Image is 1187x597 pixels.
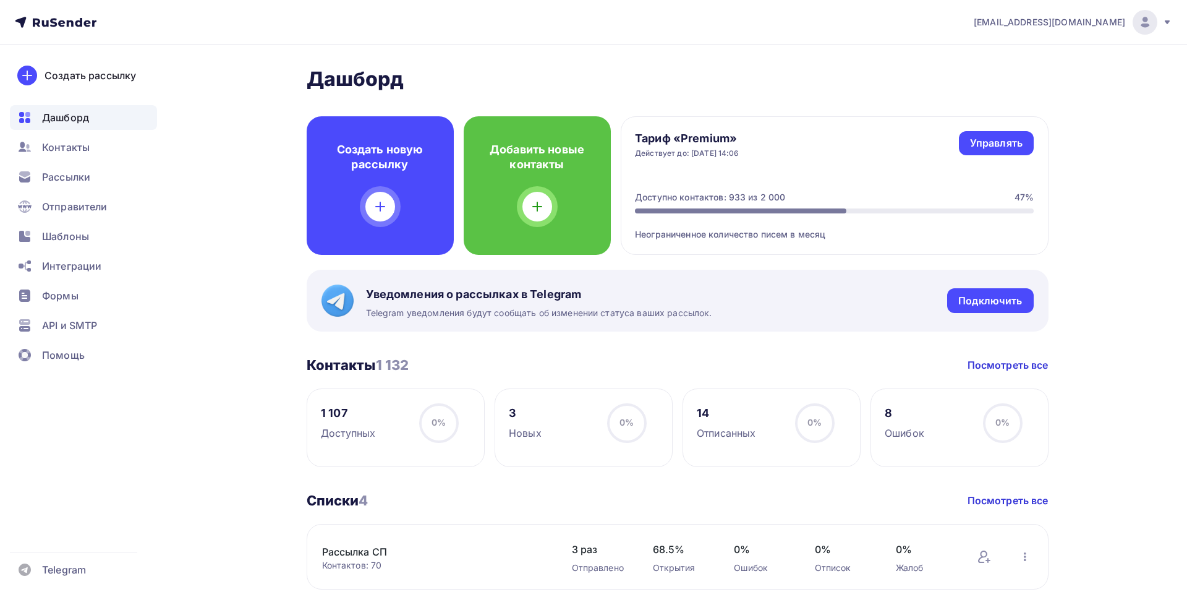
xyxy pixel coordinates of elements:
a: Посмотреть все [968,358,1049,372]
div: Подключить [958,294,1022,308]
div: Отправлено [572,562,628,574]
span: Уведомления о рассылках в Telegram [366,287,712,302]
div: 8 [885,406,924,421]
span: Отправители [42,199,108,214]
span: 0% [619,417,634,427]
div: 14 [697,406,755,421]
div: Отписанных [697,426,755,440]
h2: Дашборд [307,67,1049,92]
h4: Добавить новые контакты [483,142,591,172]
div: 47% [1015,191,1034,204]
div: Доступно контактов: 933 из 2 000 [635,191,785,204]
a: Шаблоны [10,224,157,249]
div: Открытия [653,562,709,574]
div: 3 [509,406,542,421]
span: Помощь [42,348,85,363]
span: 0% [734,542,790,557]
span: 0% [896,542,952,557]
h4: Тариф «Premium» [635,131,739,146]
span: Шаблоны [42,229,89,244]
span: [EMAIL_ADDRESS][DOMAIN_NAME] [974,16,1125,28]
div: Отписок [815,562,871,574]
a: Формы [10,283,157,308]
span: 0% [995,417,1010,427]
div: Действует до: [DATE] 14:06 [635,148,739,158]
div: Управлять [970,136,1023,150]
div: Новых [509,426,542,440]
div: Доступных [321,426,375,440]
div: Контактов: 70 [322,559,547,572]
span: 0% [815,542,871,557]
span: Telegram [42,562,86,577]
span: 1 132 [376,357,409,373]
span: Telegram уведомления будут сообщать об изменении статуса ваших рассылок. [366,307,712,319]
a: Посмотреть все [968,493,1049,508]
div: Создать рассылку [45,68,136,83]
span: Контакты [42,140,90,155]
div: Ошибок [734,562,790,574]
div: Жалоб [896,562,952,574]
span: 68.5% [653,542,709,557]
a: Дашборд [10,105,157,130]
a: Отправители [10,194,157,219]
div: 1 107 [321,406,375,421]
div: Ошибок [885,426,924,440]
span: 0% [432,417,446,427]
span: API и SMTP [42,318,97,333]
span: Дашборд [42,110,89,125]
span: Интеграции [42,259,101,273]
h3: Списки [307,492,368,509]
span: 3 раз [572,542,628,557]
span: 0% [807,417,822,427]
span: Формы [42,288,79,303]
a: Рассылка СП [322,544,532,559]
a: Рассылки [10,165,157,189]
span: 4 [359,492,368,509]
a: Контакты [10,135,157,160]
div: Неограниченное количество писем в месяц [635,213,1034,241]
a: Управлять [959,131,1034,155]
a: [EMAIL_ADDRESS][DOMAIN_NAME] [974,10,1172,35]
h3: Контакты [307,356,409,374]
h4: Создать новую рассылку [326,142,434,172]
span: Рассылки [42,170,90,184]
